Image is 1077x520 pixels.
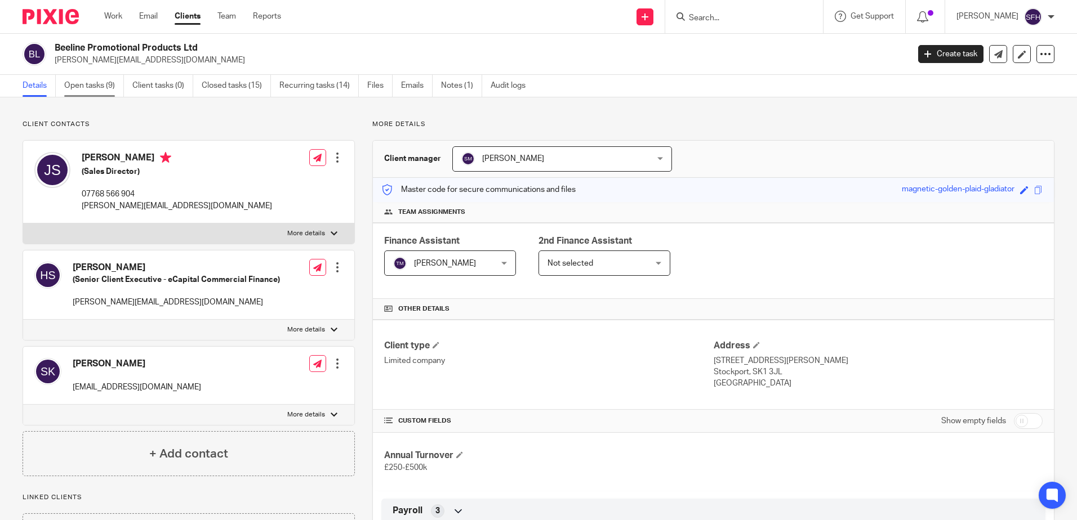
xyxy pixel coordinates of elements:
a: Details [23,75,56,97]
i: Primary [160,152,171,163]
label: Show empty fields [941,415,1006,427]
p: Linked clients [23,493,355,502]
h4: [PERSON_NAME] [73,262,280,274]
p: Limited company [384,355,713,366]
a: Closed tasks (15) [202,75,271,97]
span: Get Support [851,12,894,20]
span: 3 [435,505,440,517]
a: Open tasks (9) [64,75,124,97]
p: More details [287,410,325,419]
a: Files [367,75,393,97]
img: svg%3E [34,358,61,385]
span: Finance Assistant [384,236,460,245]
span: Not selected [548,259,593,267]
img: svg%3E [23,42,46,66]
span: Other details [398,304,450,313]
p: [EMAIL_ADDRESS][DOMAIN_NAME] [73,382,201,393]
p: [PERSON_NAME] [956,11,1018,22]
p: More details [287,325,325,334]
p: [PERSON_NAME][EMAIL_ADDRESS][DOMAIN_NAME] [55,55,901,66]
a: Create task [918,45,983,63]
span: Team assignments [398,208,465,217]
div: magnetic-golden-plaid-gladiator [902,183,1014,196]
span: Payroll [393,505,422,517]
a: Recurring tasks (14) [279,75,359,97]
p: [GEOGRAPHIC_DATA] [714,378,1043,389]
img: svg%3E [34,152,70,188]
h2: Beeline Promotional Products Ltd [55,42,732,54]
p: Stockport, SK1 3JL [714,366,1043,378]
h4: + Add contact [149,445,228,463]
a: Emails [401,75,433,97]
a: Clients [175,11,201,22]
img: svg%3E [1024,8,1042,26]
h5: (Senior Client Executive - eCapital Commercial Finance) [73,274,280,285]
a: Reports [253,11,281,22]
h5: (Sales Director) [82,166,272,177]
p: [PERSON_NAME][EMAIL_ADDRESS][DOMAIN_NAME] [82,200,272,212]
a: Work [104,11,122,22]
img: svg%3E [393,257,407,270]
p: [STREET_ADDRESS][PERSON_NAME] [714,355,1043,366]
img: Pixie [23,9,79,24]
img: svg%3E [34,262,61,289]
p: 07768 566 904 [82,189,272,200]
h4: Client type [384,340,713,352]
p: [PERSON_NAME][EMAIL_ADDRESS][DOMAIN_NAME] [73,297,280,308]
a: Audit logs [491,75,534,97]
p: More details [372,120,1054,129]
span: [PERSON_NAME] [414,259,476,267]
span: £250-£500k [384,464,427,472]
h4: Address [714,340,1043,352]
p: Master code for secure communications and files [381,184,576,195]
h4: [PERSON_NAME] [82,152,272,166]
span: [PERSON_NAME] [482,155,544,163]
h3: Client manager [384,153,441,164]
h4: CUSTOM FIELDS [384,416,713,425]
h4: Annual Turnover [384,450,713,461]
span: 2nd Finance Assistant [538,236,632,245]
h4: [PERSON_NAME] [73,358,201,370]
a: Team [217,11,236,22]
a: Notes (1) [441,75,482,97]
a: Email [139,11,158,22]
p: Client contacts [23,120,355,129]
img: svg%3E [461,152,475,165]
input: Search [688,14,789,24]
a: Client tasks (0) [132,75,193,97]
p: More details [287,229,325,238]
